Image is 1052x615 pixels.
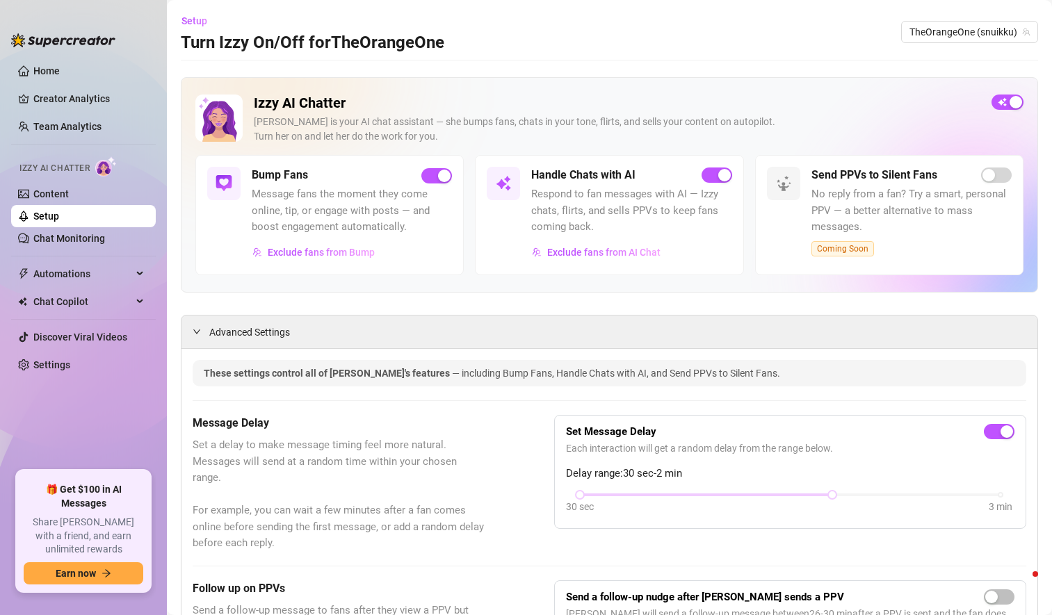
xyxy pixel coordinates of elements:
a: Home [33,65,60,76]
img: AI Chatter [95,156,117,177]
div: 3 min [989,499,1012,514]
span: Automations [33,263,132,285]
span: These settings control all of [PERSON_NAME]'s features [204,368,452,379]
span: Chat Copilot [33,290,132,313]
h3: Turn Izzy On/Off for TheOrangeOne [181,32,444,54]
span: Delay range: 30 sec - 2 min [566,466,1014,482]
span: arrow-right [102,568,111,578]
h5: Bump Fans [252,167,308,183]
span: Set a delay to make message timing feel more natural. Messages will send at a random time within ... [193,437,485,552]
div: 30 sec [566,499,594,514]
span: — including Bump Fans, Handle Chats with AI, and Send PPVs to Silent Fans. [452,368,780,379]
img: svg%3e [252,247,262,257]
span: Each interaction will get a random delay from the range below. [566,441,1014,456]
span: TheOrangeOne (snuikku) [909,22,1030,42]
span: Earn now [56,568,96,579]
img: svg%3e [216,175,232,192]
h5: Message Delay [193,415,485,432]
strong: Set Message Delay [566,425,656,438]
div: expanded [193,324,209,339]
strong: Send a follow-up nudge after [PERSON_NAME] sends a PPV [566,591,844,603]
a: Discover Viral Videos [33,331,127,343]
span: Advanced Settings [209,325,290,340]
a: Chat Monitoring [33,233,105,244]
button: Setup [181,10,218,32]
span: Exclude fans from Bump [268,247,375,258]
h5: Handle Chats with AI [531,167,636,183]
span: team [1022,28,1030,36]
span: Setup [181,15,207,26]
button: Exclude fans from Bump [252,241,375,263]
span: Exclude fans from AI Chat [547,247,661,258]
a: Settings [33,359,70,370]
a: Creator Analytics [33,88,145,110]
img: svg%3e [495,175,512,192]
a: Content [33,188,69,199]
span: Share [PERSON_NAME] with a friend, and earn unlimited rewards [24,516,143,557]
h2: Izzy AI Chatter [254,95,980,112]
span: No reply from a fan? Try a smart, personal PPV — a better alternative to mass messages. [811,186,1012,236]
span: Coming Soon [811,241,874,256]
span: Respond to fan messages with AI — Izzy chats, flirts, and sells PPVs to keep fans coming back. [531,186,731,236]
div: [PERSON_NAME] is your AI chat assistant — she bumps fans, chats in your tone, flirts, and sells y... [254,115,980,144]
img: Chat Copilot [18,297,27,306]
button: Earn nowarrow-right [24,562,143,584]
button: Exclude fans from AI Chat [531,241,661,263]
h5: Follow up on PPVs [193,580,485,597]
span: Message fans the moment they come online, tip, or engage with posts — and boost engagement automa... [252,186,452,236]
img: Izzy AI Chatter [195,95,243,142]
span: thunderbolt [18,268,29,279]
img: svg%3e [775,175,792,192]
img: logo-BBDzfeDw.svg [11,33,115,47]
span: Izzy AI Chatter [19,162,90,175]
img: svg%3e [532,247,542,257]
span: 🎁 Get $100 in AI Messages [24,483,143,510]
span: expanded [193,327,201,336]
h5: Send PPVs to Silent Fans [811,167,937,183]
a: Team Analytics [33,121,102,132]
iframe: Intercom live chat [1005,568,1038,601]
a: Setup [33,211,59,222]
